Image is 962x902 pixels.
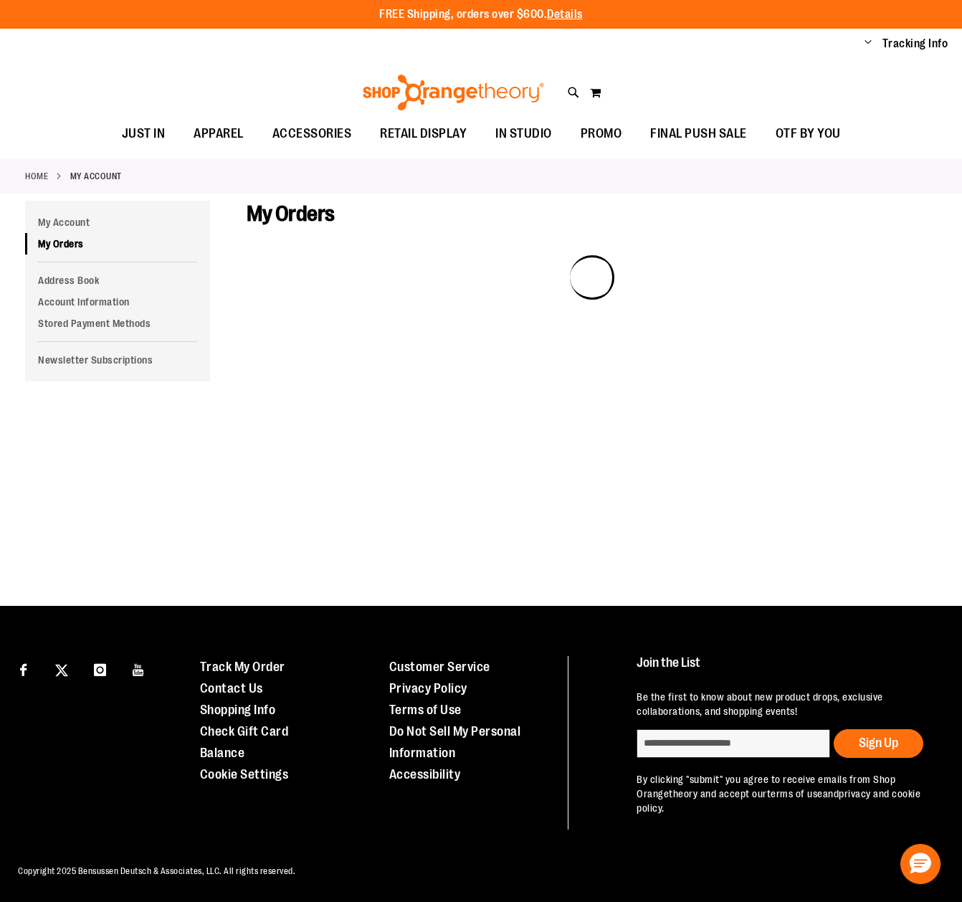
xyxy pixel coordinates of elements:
[25,212,210,233] a: My Account
[547,8,583,21] a: Details
[637,788,920,814] a: privacy and cookie policy.
[247,201,335,226] span: My Orders
[55,664,68,677] img: Twitter
[361,75,546,110] img: Shop Orangetheory
[637,656,935,683] h4: Join the List
[200,703,276,717] a: Shopping Info
[70,170,122,183] strong: My Account
[566,118,637,151] a: PROMO
[379,6,583,23] p: FREE Shipping, orders over $600.
[389,660,490,674] a: Customer Service
[481,118,566,151] a: IN STUDIO
[761,118,855,151] a: OTF BY YOU
[25,349,210,371] a: Newsletter Subscriptions
[272,118,352,150] span: ACCESSORIES
[637,729,830,758] input: enter email
[389,681,467,696] a: Privacy Policy
[87,656,113,681] a: Visit our Instagram page
[200,767,289,782] a: Cookie Settings
[380,118,467,150] span: RETAIL DISPLAY
[18,866,295,876] span: Copyright 2025 Bensussen Deutsch & Associates, LLC. All rights reserved.
[179,118,258,151] a: APPAREL
[49,656,75,681] a: Visit our X page
[122,118,166,150] span: JUST IN
[900,844,940,884] button: Hello, have a question? Let’s chat.
[650,118,747,150] span: FINAL PUSH SALE
[25,233,210,255] a: My Orders
[366,118,481,151] a: RETAIL DISPLAY
[636,118,761,151] a: FINAL PUSH SALE
[200,724,289,760] a: Check Gift Card Balance
[834,729,923,758] button: Sign Up
[200,660,285,674] a: Track My Order
[776,118,841,150] span: OTF BY YOU
[25,270,210,291] a: Address Book
[200,681,263,696] a: Contact Us
[11,656,36,681] a: Visit our Facebook page
[581,118,622,150] span: PROMO
[389,724,521,760] a: Do Not Sell My Personal Information
[389,767,461,782] a: Accessibility
[108,118,180,151] a: JUST IN
[389,703,462,717] a: Terms of Use
[859,736,898,750] span: Sign Up
[126,656,151,681] a: Visit our Youtube page
[637,772,935,815] p: By clicking "submit" you agree to receive emails from Shop Orangetheory and accept our and
[25,291,210,313] a: Account Information
[495,118,552,150] span: IN STUDIO
[637,690,935,718] p: Be the first to know about new product drops, exclusive collaborations, and shopping events!
[25,170,48,183] a: Home
[865,37,872,51] button: Account menu
[258,118,366,151] a: ACCESSORIES
[25,313,210,334] a: Stored Payment Methods
[882,36,948,52] a: Tracking Info
[194,118,244,150] span: APPAREL
[767,788,823,799] a: terms of use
